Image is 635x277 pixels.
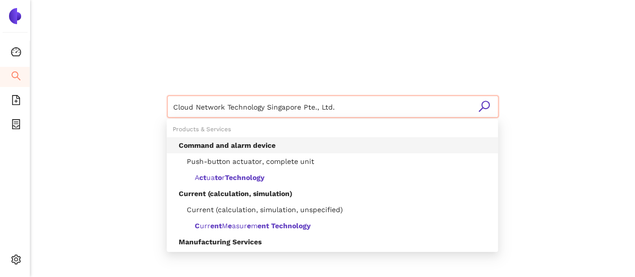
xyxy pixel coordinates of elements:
[11,116,21,136] span: container
[179,141,276,149] span: Command and alarm device
[11,67,21,87] span: search
[11,43,21,63] span: dashboard
[7,8,23,24] img: Logo
[215,173,222,181] b: to
[247,222,251,230] b: e
[478,100,490,113] span: search
[258,222,269,230] b: ent
[195,222,200,230] b: C
[11,91,21,112] span: file-add
[210,222,222,230] b: ent
[195,173,265,181] span: A ua r
[271,222,311,230] b: Technology
[179,206,343,214] span: Current (calculation, simulation, unspecified)
[167,121,498,137] div: Products & Services
[195,222,311,230] span: urr M asur m
[179,190,292,198] span: Current (calculation, simulation)
[228,222,232,230] b: e
[199,173,206,181] b: ct
[225,173,265,181] b: Technology
[11,251,21,271] span: setting
[179,238,262,246] span: Manufacturing Services
[179,157,314,165] span: Push-button actuator, complete unit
